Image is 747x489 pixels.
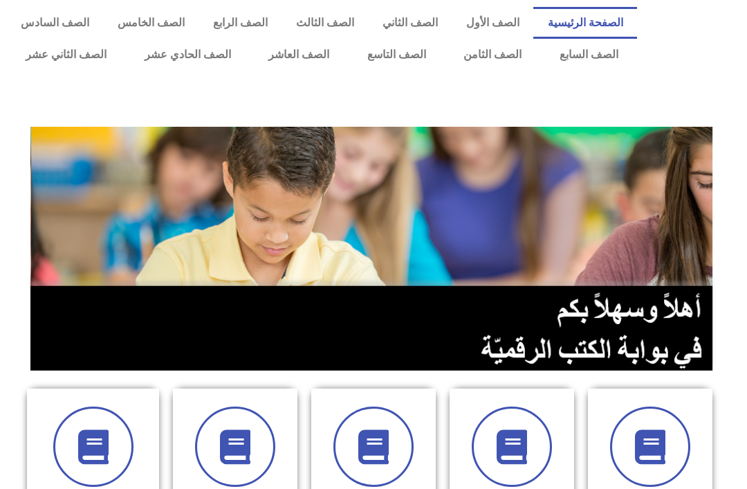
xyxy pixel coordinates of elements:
[452,7,533,39] a: الصف الأول
[533,7,637,39] a: الصفحة الرئيسية
[445,39,541,71] a: الصف الثامن
[368,7,452,39] a: الصف الثاني
[7,39,126,71] a: الصف الثاني عشر
[282,7,369,39] a: الصف الثالث
[125,39,250,71] a: الصف الحادي عشر
[7,7,104,39] a: الصف السادس
[540,39,637,71] a: الصف السابع
[199,7,282,39] a: الصف الرابع
[104,7,199,39] a: الصف الخامس
[348,39,445,71] a: الصف التاسع
[250,39,349,71] a: الصف العاشر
